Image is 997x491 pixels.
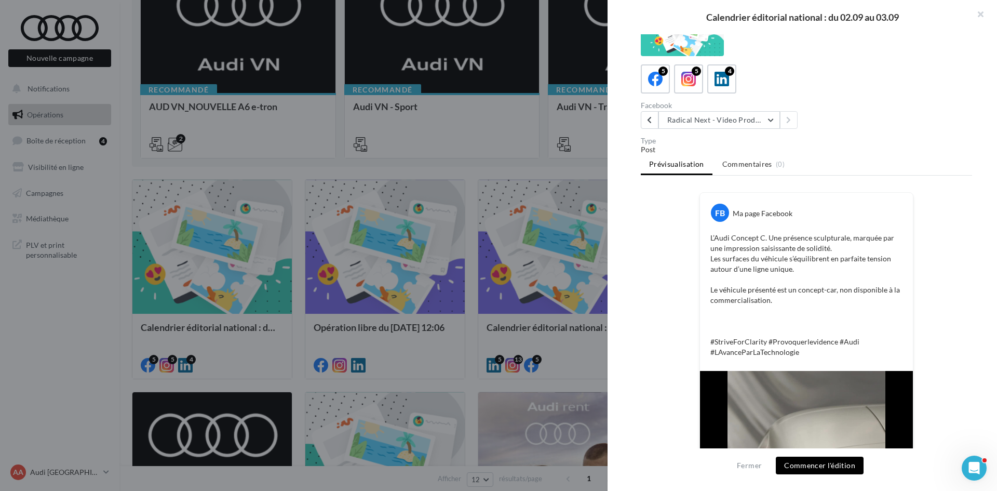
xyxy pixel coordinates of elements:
div: FB [711,204,729,222]
button: Fermer [733,459,766,472]
span: (0) [776,160,785,168]
div: Calendrier éditorial national : du 02.09 au 03.09 [624,12,980,22]
div: Ma page Facebook [733,208,792,219]
button: Radical Next - Video Product "Cut Down" [658,111,780,129]
div: 4 [725,67,734,76]
button: Commencer l'édition [776,457,864,474]
span: Commentaires [722,159,772,169]
p: L’Audi Concept C. Une présence sculpturale, marquée par une impression saisissante de solidité. L... [710,233,902,357]
div: Facebook [641,102,802,109]
div: 5 [692,67,701,76]
div: Post [641,144,972,155]
iframe: Intercom live chat [962,456,987,481]
div: 5 [658,67,668,76]
div: Type [641,137,972,144]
